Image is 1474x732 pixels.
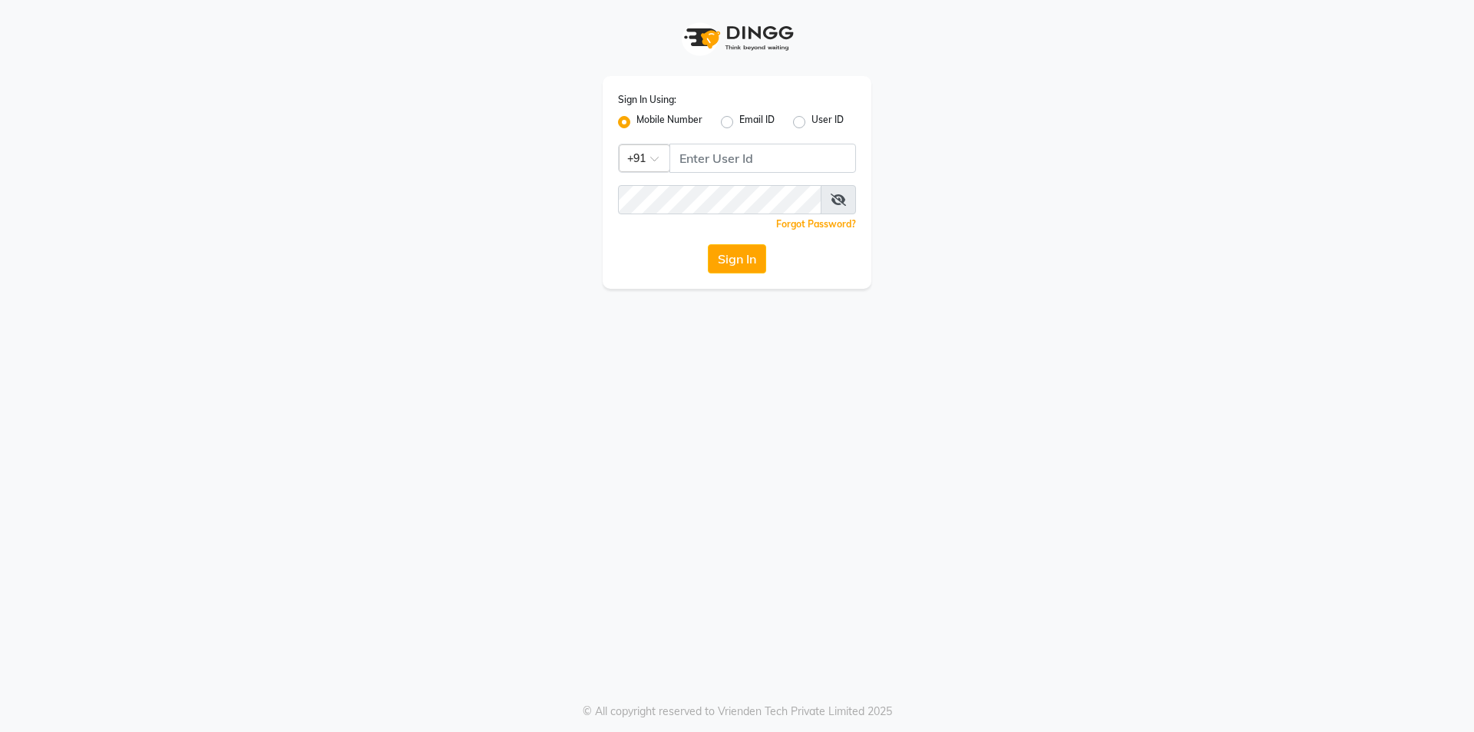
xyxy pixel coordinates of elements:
button: Sign In [708,244,766,273]
label: Email ID [739,113,775,131]
label: Mobile Number [636,113,702,131]
label: Sign In Using: [618,93,676,107]
input: Username [618,185,821,214]
a: Forgot Password? [776,218,856,230]
label: User ID [811,113,844,131]
img: logo1.svg [676,15,798,61]
input: Username [669,144,856,173]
